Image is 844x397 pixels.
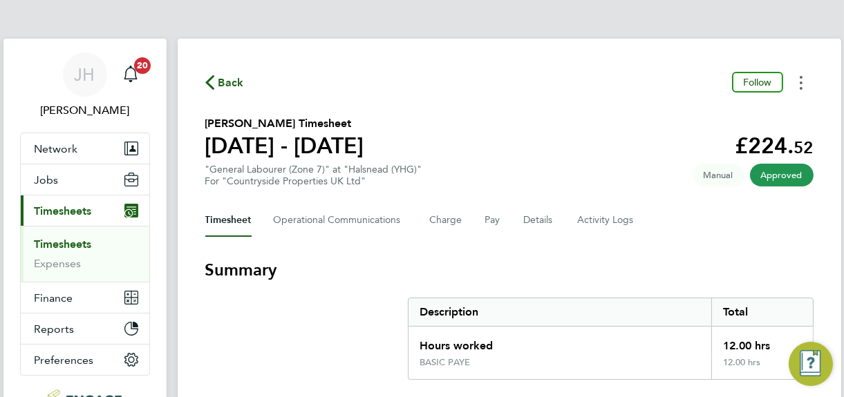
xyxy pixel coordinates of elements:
[205,164,422,187] div: "General Labourer (Zone 7)" at "Halsnead (YHG)"
[21,164,149,195] button: Jobs
[35,238,92,251] a: Timesheets
[743,76,772,88] span: Follow
[420,357,470,368] div: BASIC PAYE
[35,204,92,217] span: Timesheets
[205,74,244,91] button: Back
[117,52,144,97] a: 20
[750,164,814,186] span: This timesheet has been approved.
[75,66,95,84] span: JH
[21,313,149,344] button: Reports
[21,133,149,164] button: Network
[21,345,149,375] button: Preferences
[789,342,833,386] button: Engage Resource Center
[711,327,812,357] div: 12.00 hrs
[35,354,94,367] span: Preferences
[485,204,502,237] button: Pay
[35,142,78,155] span: Network
[693,164,744,186] span: This timesheet was manually created.
[35,173,59,186] span: Jobs
[21,282,149,313] button: Finance
[35,322,75,336] span: Reports
[205,259,814,281] h3: Summary
[274,204,408,237] button: Operational Communications
[218,75,244,91] span: Back
[205,115,364,132] h2: [PERSON_NAME] Timesheet
[711,298,812,326] div: Total
[578,204,636,237] button: Activity Logs
[35,257,82,270] a: Expenses
[430,204,463,237] button: Charge
[409,298,712,326] div: Description
[205,204,252,237] button: Timesheet
[35,291,73,304] span: Finance
[21,226,149,282] div: Timesheets
[409,327,712,357] div: Hours worked
[20,102,150,119] span: Jane Howley
[408,298,814,380] div: Summary
[21,195,149,226] button: Timesheets
[732,72,783,93] button: Follow
[134,57,151,74] span: 20
[205,132,364,159] h1: [DATE] - [DATE]
[711,357,812,379] div: 12.00 hrs
[20,52,150,119] a: JH[PERSON_NAME]
[524,204,556,237] button: Details
[789,72,814,93] button: Timesheets Menu
[205,175,422,187] div: For "Countryside Properties UK Ltd"
[735,133,814,159] app-decimal: £224.
[794,137,814,157] span: 52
